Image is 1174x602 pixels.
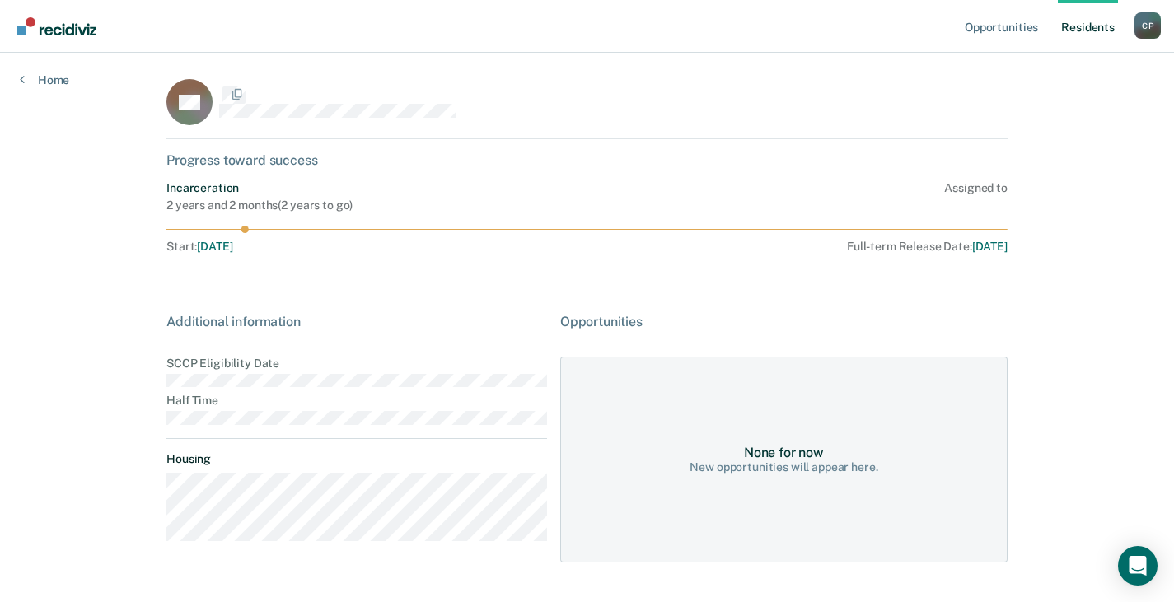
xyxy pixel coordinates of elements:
div: 2 years and 2 months ( 2 years to go ) [166,198,353,212]
div: Start : [166,240,536,254]
dt: SCCP Eligibility Date [166,357,547,371]
div: New opportunities will appear here. [690,460,877,474]
span: [DATE] [972,240,1008,253]
div: Assigned to [944,181,1007,212]
a: Home [20,72,69,87]
div: Full-term Release Date : [543,240,1008,254]
div: Opportunities [560,314,1008,329]
dt: Housing [166,452,547,466]
img: Recidiviz [17,17,96,35]
div: Incarceration [166,181,353,195]
div: Progress toward success [166,152,1008,168]
span: [DATE] [197,240,232,253]
button: Profile dropdown button [1134,12,1161,39]
dt: Half Time [166,394,547,408]
div: None for now [744,445,824,460]
div: C P [1134,12,1161,39]
div: Additional information [166,314,547,329]
div: Open Intercom Messenger [1118,546,1158,586]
